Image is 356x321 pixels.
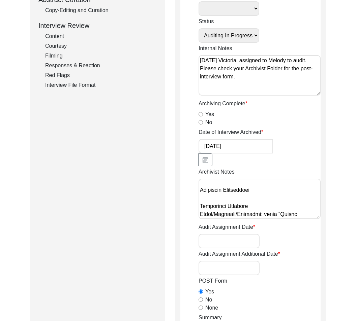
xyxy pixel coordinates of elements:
label: Yes [205,288,214,296]
label: Date of Interview Archived [199,128,263,136]
label: Status [199,17,259,26]
div: Interview File Format [45,81,157,89]
label: No [205,118,212,127]
div: Filming [45,52,157,60]
label: POST Form [199,277,227,285]
div: Content [45,32,157,40]
label: Archiving Complete [199,100,247,108]
input: MM/DD/YYYY [199,139,273,153]
div: Interview Review [38,21,157,31]
div: Copy-Editing and Curation [45,6,157,14]
label: Internal Notes [199,44,232,52]
div: Responses & Reaction [45,62,157,70]
div: Courtesy [45,42,157,50]
label: Yes [205,110,214,118]
label: Audit Assignment Additional Date [199,250,280,258]
div: Red Flags [45,71,157,79]
label: Audit Assignment Date [199,223,255,231]
label: Archivist Notes [199,168,235,176]
label: No [205,296,212,304]
label: None [205,304,218,312]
